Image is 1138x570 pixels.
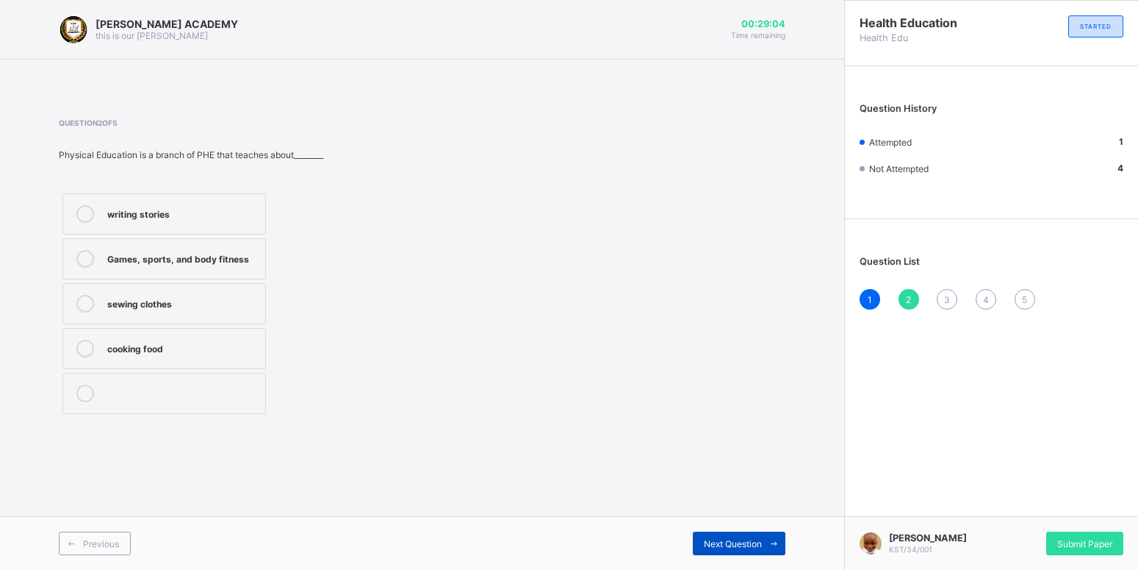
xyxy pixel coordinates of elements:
div: writing stories [107,205,258,220]
span: Time remaining [731,31,785,40]
span: Next Question [704,538,762,549]
b: 1 [1119,136,1123,147]
span: this is our [PERSON_NAME] [96,30,208,41]
span: Health Education [860,15,992,30]
span: Previous [83,538,119,549]
span: [PERSON_NAME] [889,532,967,544]
span: 1 [868,294,872,305]
span: 2 [906,294,911,305]
span: Question 2 of 5 [59,118,411,127]
span: 5 [1022,294,1027,305]
b: 4 [1117,163,1123,174]
div: cooking food [107,340,258,355]
div: Games, sports, and body fitness [107,250,258,265]
span: Question List [860,256,920,267]
span: 4 [983,294,989,305]
span: Question History [860,103,937,114]
span: Submit Paper [1057,538,1112,549]
span: [PERSON_NAME] ACADEMY [96,18,238,30]
span: Attempted [869,137,912,148]
span: 00:29:04 [731,18,785,29]
span: STARTED [1080,23,1112,30]
span: KST/34/001 [889,545,932,554]
div: sewing clothes [107,295,258,310]
span: 3 [944,294,950,305]
span: Health Edu [860,32,992,43]
div: Physical Education is a branch of PHE that teaches about________ [59,149,411,160]
span: Not Attempted [869,163,929,174]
